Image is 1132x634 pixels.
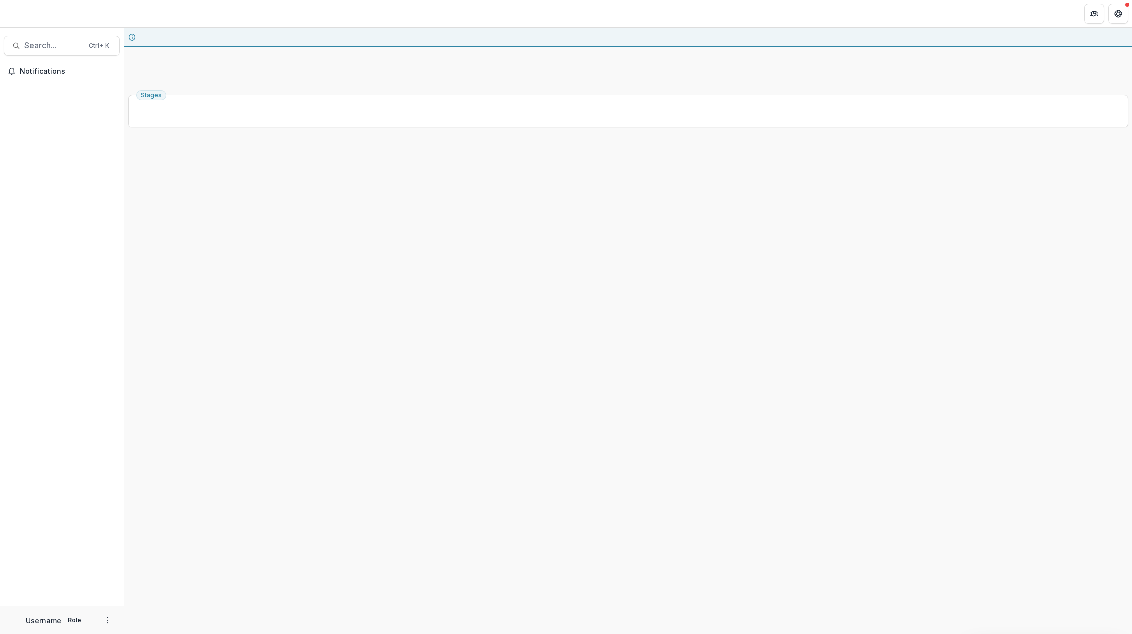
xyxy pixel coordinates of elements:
[102,614,114,626] button: More
[4,36,120,56] button: Search...
[20,67,116,76] span: Notifications
[1084,4,1104,24] button: Partners
[141,92,162,99] span: Stages
[1108,4,1128,24] button: Get Help
[87,40,111,51] div: Ctrl + K
[26,615,61,626] p: Username
[65,616,84,625] p: Role
[4,63,120,79] button: Notifications
[24,41,83,50] span: Search...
